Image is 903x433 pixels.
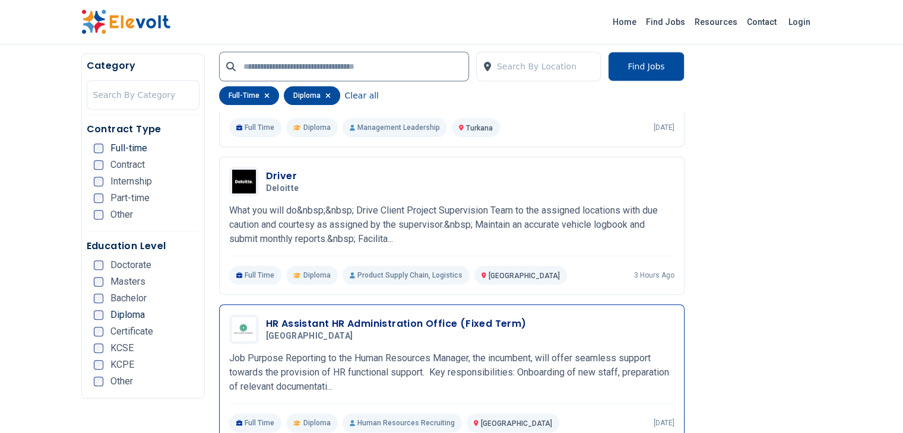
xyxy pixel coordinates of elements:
[94,177,103,186] input: Internship
[654,123,674,132] p: [DATE]
[481,419,552,428] span: [GEOGRAPHIC_DATA]
[742,12,781,31] a: Contact
[110,377,133,386] span: Other
[94,377,103,386] input: Other
[690,12,742,31] a: Resources
[110,277,145,286] span: Masters
[229,167,674,285] a: DeloitteDriverDeloitteWhat you will do&nbsp;&nbsp; Drive Client Project Supervision Team to the a...
[110,327,153,336] span: Certificate
[110,360,134,370] span: KCPE
[641,12,690,31] a: Find Jobs
[94,294,103,303] input: Bachelor
[94,343,103,353] input: KCSE
[266,331,353,342] span: [GEOGRAPHIC_DATA]
[94,193,103,203] input: Part-time
[303,270,331,280] span: Diploma
[110,260,151,270] span: Doctorate
[608,12,641,31] a: Home
[81,9,170,34] img: Elevolt
[110,144,147,153] span: Full-time
[232,170,256,193] img: Deloitte
[303,418,331,428] span: Diploma
[110,210,133,219] span: Other
[94,160,103,170] input: Contract
[94,277,103,286] input: Masters
[266,183,299,194] span: Deloitte
[466,124,493,132] span: Turkana
[94,144,103,153] input: Full-time
[110,310,145,320] span: Diploma
[87,122,199,136] h5: Contract Type
[110,177,152,186] span: Internship
[608,52,684,81] button: Find Jobs
[654,418,674,428] p: [DATE]
[229,203,674,246] p: What you will do&nbsp;&nbsp; Drive Client Project Supervision Team to the assigned locations with...
[345,86,379,105] button: Clear all
[87,59,199,73] h5: Category
[229,266,282,285] p: Full Time
[489,272,560,280] span: [GEOGRAPHIC_DATA]
[229,314,674,432] a: Aga khan UniversityHR Assistant HR Administration Office (Fixed Term)[GEOGRAPHIC_DATA]Job Purpose...
[110,193,150,203] span: Part-time
[87,239,199,253] h5: Education Level
[219,86,279,105] div: full-time
[303,123,331,132] span: Diploma
[94,360,103,370] input: KCPE
[229,351,674,394] p: Job Purpose Reporting to the Human Resources Manager, the incumbent, will offer seamless support ...
[110,294,147,303] span: Bachelor
[266,317,527,331] h3: HR Assistant HR Administration Office (Fixed Term)
[94,260,103,270] input: Doctorate
[94,310,103,320] input: Diploma
[844,376,903,433] iframe: Chat Widget
[699,53,846,409] iframe: Advertisement
[343,413,462,432] p: Human Resources Recruiting
[634,270,674,280] p: 3 hours ago
[229,118,282,137] p: Full Time
[94,210,103,219] input: Other
[343,118,447,137] p: Management Leadership
[94,327,103,336] input: Certificate
[284,86,340,105] div: diploma
[110,160,145,170] span: Contract
[229,413,282,432] p: Full Time
[343,266,470,285] p: Product Supply Chain, Logistics
[781,10,818,34] a: Login
[110,343,134,353] span: KCSE
[266,169,304,183] h3: Driver
[232,317,256,341] img: Aga khan University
